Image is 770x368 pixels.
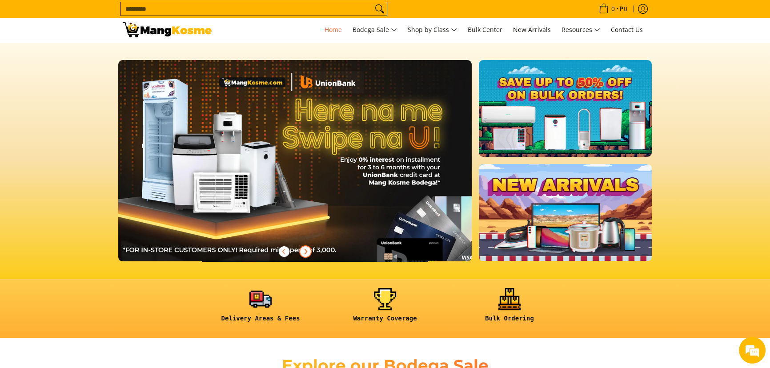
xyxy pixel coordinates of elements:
[463,18,507,42] a: Bulk Center
[296,242,315,261] button: Next
[327,288,443,329] a: <h6><strong>Warranty Coverage</strong></h6>
[348,18,401,42] a: Bodega Sale
[46,50,149,61] div: Chat with us now
[320,18,346,42] a: Home
[611,25,643,34] span: Contact Us
[4,243,169,274] textarea: Type your message and hit 'Enter'
[509,18,555,42] a: New Arrivals
[606,18,647,42] a: Contact Us
[52,112,123,202] span: We're online!
[325,25,342,34] span: Home
[353,24,397,36] span: Bodega Sale
[513,25,551,34] span: New Arrivals
[408,24,457,36] span: Shop by Class
[373,2,387,16] button: Search
[274,242,294,261] button: Previous
[618,6,629,12] span: ₱0
[468,25,502,34] span: Bulk Center
[561,24,600,36] span: Resources
[221,18,647,42] nav: Main Menu
[610,6,616,12] span: 0
[452,288,567,329] a: <h6><strong>Bulk Ordering</strong></h6>
[403,18,461,42] a: Shop by Class
[123,22,212,37] img: Mang Kosme: Your Home Appliances Warehouse Sale Partner!
[146,4,167,26] div: Minimize live chat window
[596,4,630,14] span: •
[557,18,605,42] a: Resources
[203,288,318,329] a: <h6><strong>Delivery Areas & Fees</strong></h6>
